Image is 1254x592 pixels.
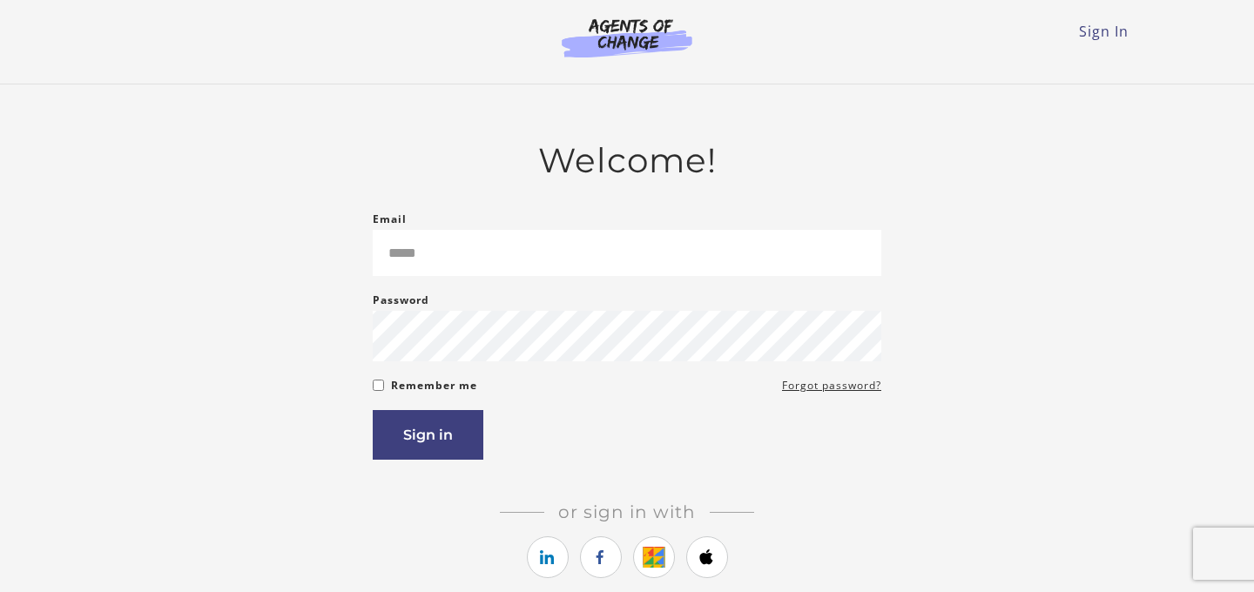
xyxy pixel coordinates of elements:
img: Agents of Change Logo [543,17,711,57]
span: Or sign in with [544,501,710,522]
a: Sign In [1079,22,1129,41]
a: https://courses.thinkific.com/users/auth/apple?ss%5Breferral%5D=&ss%5Buser_return_to%5D=&ss%5Bvis... [686,536,728,578]
h2: Welcome! [373,140,881,181]
a: https://courses.thinkific.com/users/auth/facebook?ss%5Breferral%5D=&ss%5Buser_return_to%5D=&ss%5B... [580,536,622,578]
a: Forgot password? [782,375,881,396]
label: Remember me [391,375,477,396]
label: Email [373,209,407,230]
a: https://courses.thinkific.com/users/auth/linkedin?ss%5Breferral%5D=&ss%5Buser_return_to%5D=&ss%5B... [527,536,569,578]
a: https://courses.thinkific.com/users/auth/google?ss%5Breferral%5D=&ss%5Buser_return_to%5D=&ss%5Bvi... [633,536,675,578]
button: Sign in [373,410,483,460]
label: Password [373,290,429,311]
